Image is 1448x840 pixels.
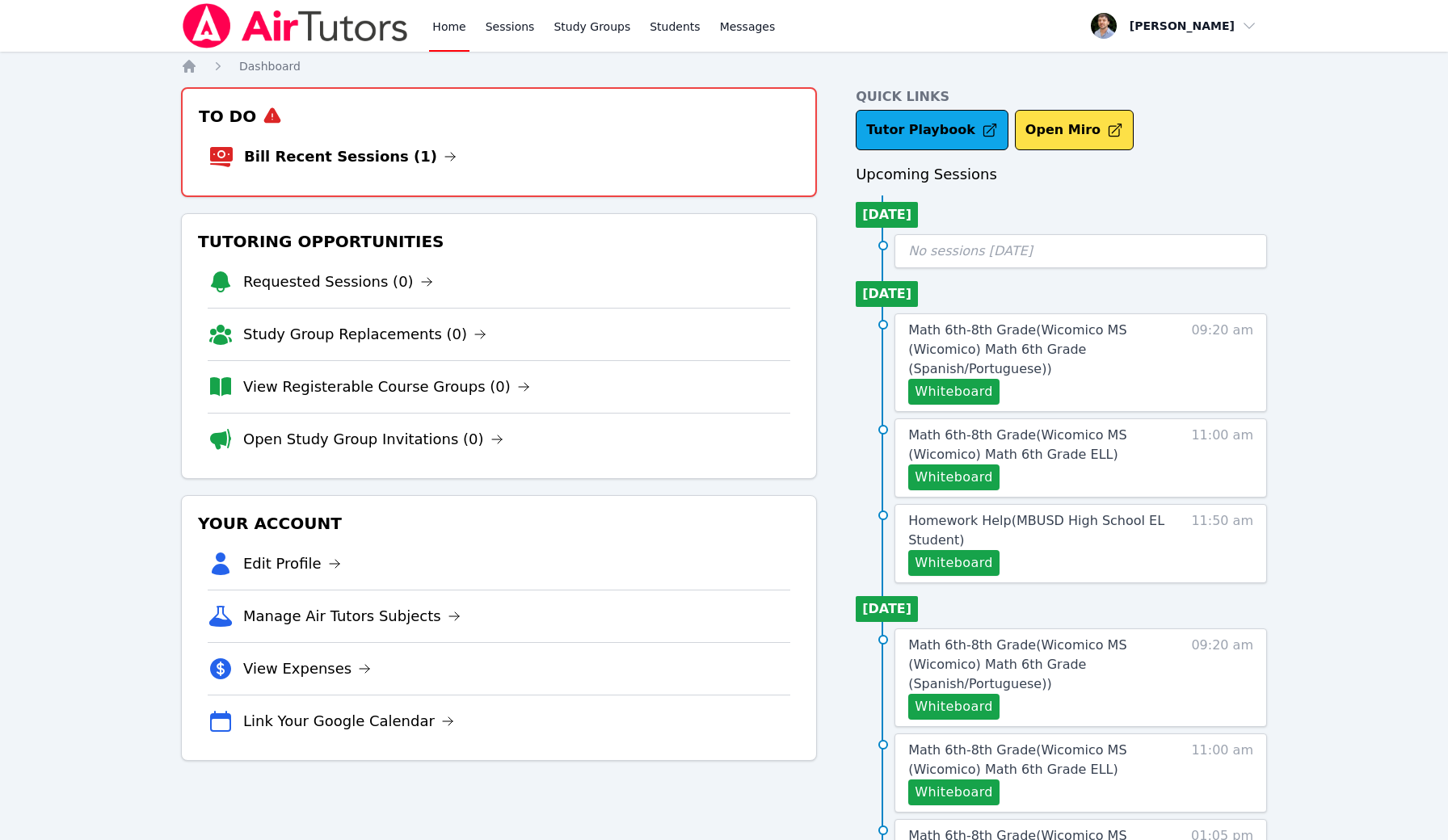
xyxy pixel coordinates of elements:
button: Whiteboard [908,550,1000,576]
li: [DATE] [856,596,918,622]
a: Bill Recent Sessions (1) [244,145,457,168]
a: Requested Sessions (0) [243,271,433,293]
button: Open Miro [1015,110,1134,150]
a: Manage Air Tutors Subjects [243,605,461,628]
span: Dashboard [239,60,301,73]
span: Math 6th-8th Grade ( Wicomico MS (Wicomico) Math 6th Grade ELL ) [908,742,1126,777]
a: Link Your Google Calendar [243,710,454,733]
span: Math 6th-8th Grade ( Wicomico MS (Wicomico) Math 6th Grade ELL ) [908,427,1126,462]
a: Tutor Playbook [856,110,1008,150]
span: 09:20 am [1191,636,1253,720]
nav: Breadcrumb [181,58,1267,74]
a: Open Study Group Invitations (0) [243,428,503,451]
button: Whiteboard [908,779,1000,805]
a: Math 6th-8th Grade(Wicomico MS (Wicomico) Math 6th Grade (Spanish/Portuguese)) [908,636,1167,694]
button: Whiteboard [908,694,1000,720]
a: Homework Help(MBUSD High School EL Student) [908,511,1167,550]
a: Math 6th-8th Grade(Wicomico MS (Wicomico) Math 6th Grade ELL) [908,426,1167,464]
button: Whiteboard [908,464,1000,490]
span: Messages [720,19,776,35]
a: Math 6th-8th Grade(Wicomico MS (Wicomico) Math 6th Grade ELL) [908,741,1167,779]
a: Study Group Replacements (0) [243,323,486,346]
h4: Quick Links [856,87,1267,107]
button: Whiteboard [908,379,1000,405]
h3: Your Account [195,509,803,538]
span: Math 6th-8th Grade ( Wicomico MS (Wicomico) Math 6th Grade (Spanish/Portuguese) ) [908,322,1126,376]
a: View Expenses [243,657,371,680]
a: Math 6th-8th Grade(Wicomico MS (Wicomico) Math 6th Grade (Spanish/Portuguese)) [908,321,1167,379]
span: Homework Help ( MBUSD High School EL Student ) [908,513,1164,548]
span: 09:20 am [1191,321,1253,405]
span: No sessions [DATE] [908,243,1033,258]
span: 11:00 am [1191,426,1253,490]
span: 11:50 am [1191,511,1253,576]
span: 11:00 am [1191,741,1253,805]
img: Air Tutors [181,3,410,48]
h3: Tutoring Opportunities [195,227,803,256]
h3: To Do [196,102,802,131]
li: [DATE] [856,202,918,228]
a: Dashboard [239,58,301,74]
span: Math 6th-8th Grade ( Wicomico MS (Wicomico) Math 6th Grade (Spanish/Portuguese) ) [908,637,1126,691]
h3: Upcoming Sessions [856,163,1267,186]
li: [DATE] [856,281,918,307]
a: View Registerable Course Groups (0) [243,376,530,398]
a: Edit Profile [243,552,341,575]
